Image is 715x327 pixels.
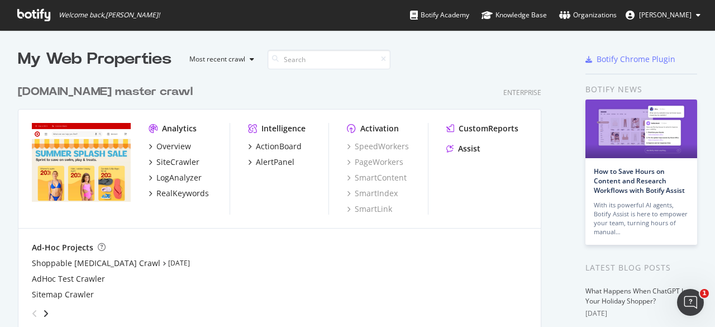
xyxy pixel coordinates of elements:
a: SiteCrawler [149,157,199,168]
div: Activation [360,123,399,134]
a: SmartIndex [347,188,398,199]
div: angle-left [27,305,42,323]
a: PageWorkers [347,157,403,168]
a: Assist [446,143,480,154]
div: Assist [458,143,480,154]
div: angle-right [42,308,50,319]
a: Shoppable [MEDICAL_DATA] Crawl [32,258,160,269]
span: 1 [700,289,709,298]
a: How to Save Hours on Content and Research Workflows with Botify Assist [594,167,685,195]
iframe: Intercom live chat [677,289,704,316]
div: Botify news [585,83,697,96]
div: Ad-Hoc Projects [32,242,93,253]
a: SmartContent [347,172,407,183]
div: LogAnalyzer [156,172,202,183]
div: Knowledge Base [482,10,547,21]
div: Analytics [162,123,197,134]
button: Most recent crawl [180,50,259,68]
div: RealKeywords [156,188,209,199]
div: Latest Blog Posts [585,262,697,274]
a: CustomReports [446,123,518,134]
a: SpeedWorkers [347,141,409,152]
a: LogAnalyzer [149,172,202,183]
img: www.target.com [32,123,131,202]
a: Botify Chrome Plugin [585,54,675,65]
a: Sitemap Crawler [32,289,94,300]
a: AlertPanel [248,157,294,168]
div: AlertPanel [256,157,294,168]
div: [DOMAIN_NAME] master crawl [18,84,193,100]
div: [DATE] [585,309,697,319]
div: Organizations [559,10,617,21]
div: My Web Properties [18,48,171,70]
div: Botify Chrome Plugin [597,54,675,65]
span: Welcome back, [PERSON_NAME] ! [59,11,160,20]
span: Kahni Kashiparekh [639,10,692,20]
div: Enterprise [503,88,541,97]
div: Botify Academy [410,10,469,21]
button: [PERSON_NAME] [617,6,709,24]
a: What Happens When ChatGPT Is Your Holiday Shopper? [585,286,687,306]
a: SmartLink [347,203,392,215]
img: How to Save Hours on Content and Research Workflows with Botify Assist [585,99,697,158]
div: Overview [156,141,191,152]
input: Search [268,50,390,69]
div: SiteCrawler [156,157,199,168]
div: CustomReports [459,123,518,134]
a: AdHoc Test Crawler [32,273,105,285]
a: Overview [149,141,191,152]
div: ActionBoard [256,141,302,152]
a: [DATE] [168,258,190,268]
a: ActionBoard [248,141,302,152]
a: [DOMAIN_NAME] master crawl [18,84,197,100]
div: Most recent crawl [189,56,245,63]
div: Intelligence [261,123,306,134]
div: With its powerful AI agents, Botify Assist is here to empower your team, turning hours of manual… [594,201,689,236]
a: RealKeywords [149,188,209,199]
